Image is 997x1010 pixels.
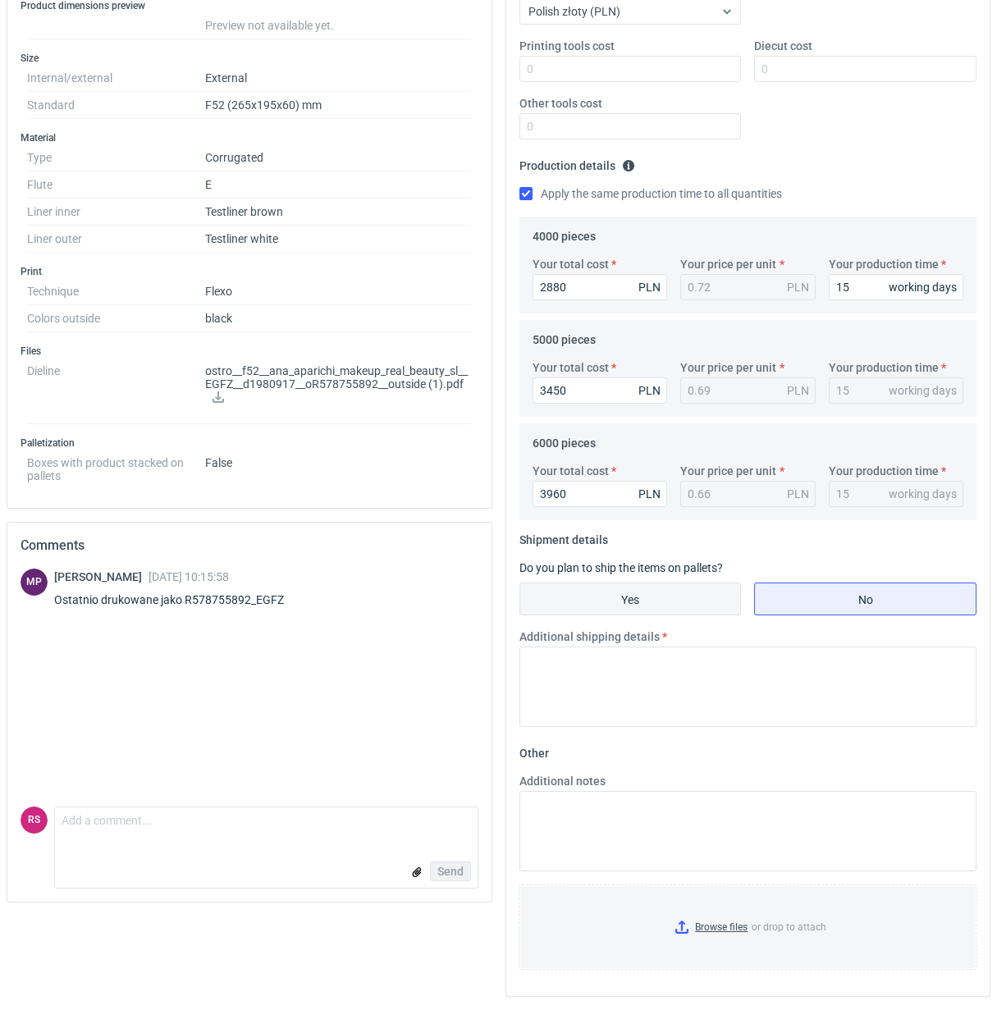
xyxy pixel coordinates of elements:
label: Yes [519,583,742,615]
label: Additional shipping details [519,628,660,645]
label: Do you plan to ship the items on pallets? [519,561,723,574]
label: Your price per unit [680,256,776,272]
label: Your production time [829,463,939,479]
label: Additional notes [519,773,606,789]
label: Diecut cost [754,38,812,54]
dt: Flute [27,171,205,199]
legend: 5000 pieces [533,327,596,346]
h3: Files [21,345,478,358]
legend: Production details [519,153,635,172]
dd: black [205,305,472,332]
div: Ostatnio drukowane jako R578755892_EGFZ [54,592,304,608]
span: Send [437,866,464,877]
dt: Boxes with product stacked on pallets [27,450,205,482]
input: 0 [754,56,976,82]
label: Other tools cost [519,95,602,112]
label: Your total cost [533,359,609,376]
label: Your total cost [533,256,609,272]
dt: Internal/external [27,65,205,92]
legend: 6000 pieces [533,430,596,450]
dd: Testliner white [205,226,472,253]
dt: Colors outside [27,305,205,332]
h3: Palletization [21,436,478,450]
p: ostro__f52__ana_aparichi_makeup_real_beauty_sl__EGFZ__d1980917__oR578755892__outside (1).pdf [205,364,472,405]
figcaption: MP [21,569,48,596]
input: 0 [519,113,742,139]
div: PLN [787,279,809,295]
figcaption: RS [21,807,48,834]
dd: Corrugated [205,144,472,171]
div: PLN [638,279,661,295]
div: PLN [787,486,809,502]
dt: Liner inner [27,199,205,226]
dd: Testliner brown [205,199,472,226]
dd: Flexo [205,278,472,305]
h3: Size [21,52,478,65]
dd: External [205,65,472,92]
span: [DATE] 10:15:58 [149,570,229,583]
div: working days [889,279,957,295]
label: Your production time [829,359,939,376]
dt: Standard [27,92,205,119]
label: Your production time [829,256,939,272]
div: Michał Palasek [21,569,48,596]
label: Printing tools cost [519,38,615,54]
div: working days [889,486,957,502]
label: Your price per unit [680,463,776,479]
div: PLN [638,486,661,502]
dt: Dieline [27,358,205,424]
dd: E [205,171,472,199]
span: Preview not available yet. [205,19,334,32]
legend: Other [519,740,549,760]
label: or drop to attach [520,885,976,969]
label: Apply the same production time to all quantities [519,185,782,202]
div: PLN [787,382,809,399]
span: [PERSON_NAME] [54,570,149,583]
div: working days [889,382,957,399]
input: 0 [519,56,742,82]
dt: Type [27,144,205,171]
input: 0 [533,274,668,300]
label: No [754,583,976,615]
legend: Shipment details [519,527,608,546]
legend: 4000 pieces [533,223,596,243]
dt: Technique [27,278,205,305]
input: 0 [829,274,964,300]
dd: F52 (265x195x60) mm [205,92,472,119]
label: Your price per unit [680,359,776,376]
dt: Liner outer [27,226,205,253]
label: Your total cost [533,463,609,479]
h3: Print [21,265,478,278]
h3: Material [21,131,478,144]
button: Send [430,861,471,881]
dd: False [205,450,472,482]
span: Polish złoty (PLN) [528,5,620,18]
div: Rafał Stani [21,807,48,834]
h2: Comments [21,536,478,555]
div: PLN [638,382,661,399]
